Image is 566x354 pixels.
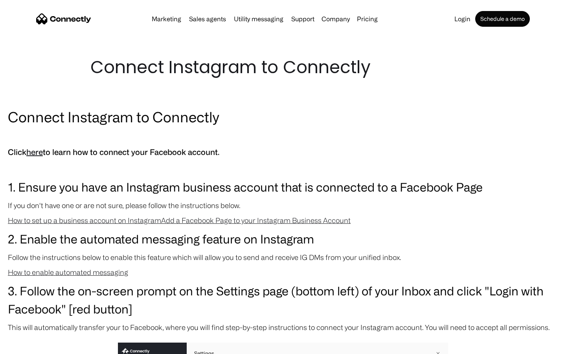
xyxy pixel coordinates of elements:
[186,16,229,22] a: Sales agents
[8,322,558,333] p: This will automatically transfer your to Facebook, where you will find step-by-step instructions ...
[354,16,381,22] a: Pricing
[8,178,558,196] h3: 1. Ensure you have an Instagram business account that is connected to a Facebook Page
[8,131,558,142] p: ‍
[8,252,558,263] p: Follow the instructions below to enable this feature which will allow you to send and receive IG ...
[475,11,530,27] a: Schedule a demo
[8,230,558,248] h3: 2. Enable the automated messaging feature on Instagram
[451,16,474,22] a: Login
[16,340,47,351] ul: Language list
[288,16,318,22] a: Support
[8,268,128,276] a: How to enable automated messaging
[149,16,184,22] a: Marketing
[8,282,558,318] h3: 3. Follow the on-screen prompt on the Settings page (bottom left) of your Inbox and click "Login ...
[8,200,558,211] p: If you don't have one or are not sure, please follow the instructions below.
[8,340,47,351] aside: Language selected: English
[8,107,558,127] h2: Connect Instagram to Connectly
[322,13,350,24] div: Company
[90,55,476,79] h1: Connect Instagram to Connectly
[161,216,351,224] a: Add a Facebook Page to your Instagram Business Account
[8,216,161,224] a: How to set up a business account on Instagram
[26,147,43,157] a: here
[231,16,287,22] a: Utility messaging
[8,146,558,159] h5: Click to learn how to connect your Facebook account.
[8,163,558,174] p: ‍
